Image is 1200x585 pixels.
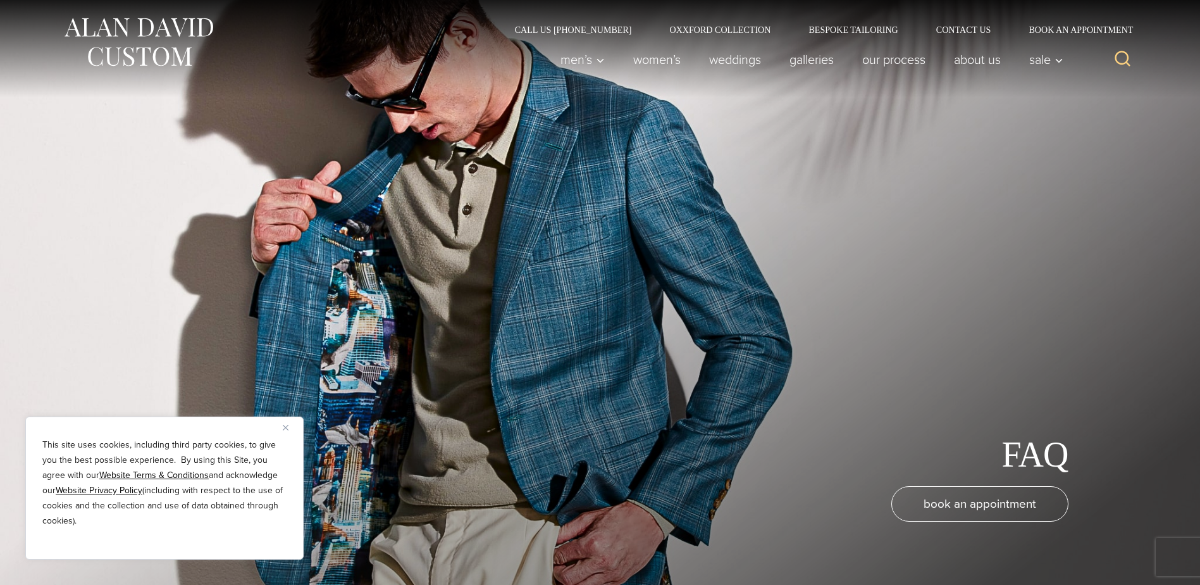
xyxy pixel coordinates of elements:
button: View Search Form [1108,44,1138,75]
a: Women’s [619,47,695,72]
nav: Secondary Navigation [496,25,1138,34]
a: Galleries [775,47,848,72]
a: Website Terms & Conditions [99,469,209,482]
nav: Primary Navigation [546,47,1070,72]
h1: FAQ [1002,434,1068,476]
a: Call Us [PHONE_NUMBER] [496,25,651,34]
a: weddings [695,47,775,72]
a: Contact Us [917,25,1010,34]
a: Bespoke Tailoring [789,25,917,34]
img: Alan David Custom [63,14,214,70]
a: Book an Appointment [1010,25,1137,34]
span: Sale [1029,53,1063,66]
a: Website Privacy Policy [56,484,142,497]
a: Oxxford Collection [650,25,789,34]
span: Men’s [560,53,605,66]
a: book an appointment [891,486,1068,522]
a: Our Process [848,47,939,72]
a: About Us [939,47,1015,72]
img: Close [283,425,288,431]
span: book an appointment [924,494,1036,513]
button: Close [283,420,298,435]
p: This site uses cookies, including third party cookies, to give you the best possible experience. ... [42,437,287,529]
